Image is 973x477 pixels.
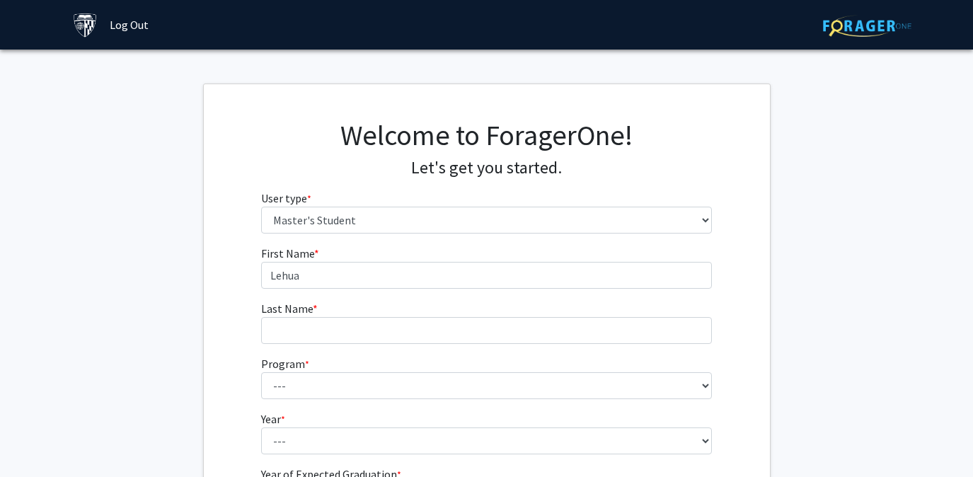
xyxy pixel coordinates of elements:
img: Johns Hopkins University Logo [73,13,98,38]
span: Last Name [261,301,313,316]
span: First Name [261,246,314,260]
img: ForagerOne Logo [823,15,911,37]
label: User type [261,190,311,207]
label: Program [261,355,309,372]
label: Year [261,410,285,427]
h4: Let's get you started. [261,158,712,178]
iframe: Chat [11,413,60,466]
h1: Welcome to ForagerOne! [261,118,712,152]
